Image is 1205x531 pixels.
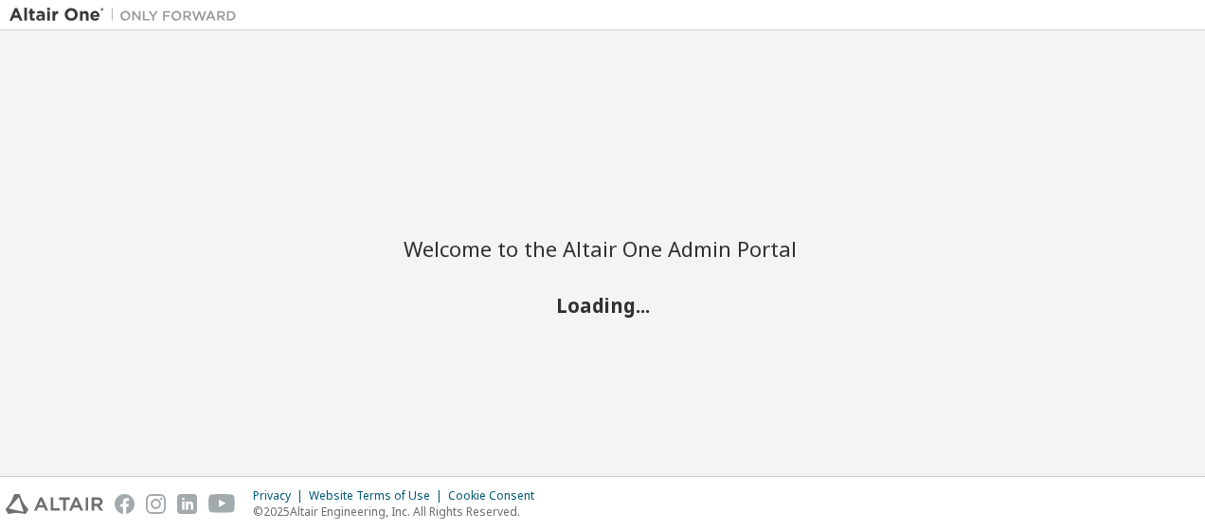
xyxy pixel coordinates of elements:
img: linkedin.svg [177,494,197,514]
img: Altair One [9,6,246,25]
div: Privacy [253,488,309,504]
div: Website Terms of Use [309,488,448,504]
img: instagram.svg [146,494,166,514]
div: Cookie Consent [448,488,546,504]
img: facebook.svg [115,494,135,514]
p: © 2025 Altair Engineering, Inc. All Rights Reserved. [253,504,546,520]
img: youtube.svg [208,494,236,514]
h2: Loading... [404,293,801,318]
h2: Welcome to the Altair One Admin Portal [404,235,801,262]
img: altair_logo.svg [6,494,103,514]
